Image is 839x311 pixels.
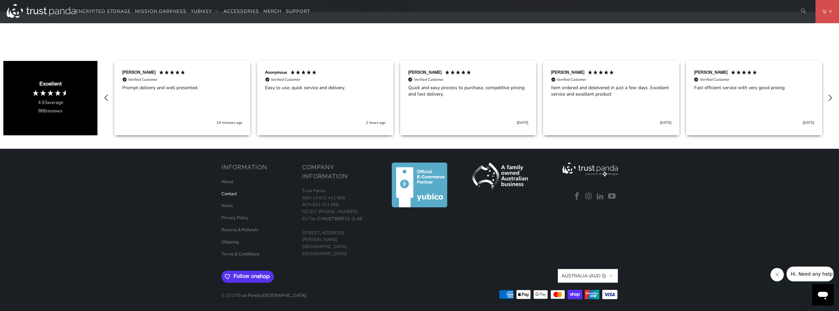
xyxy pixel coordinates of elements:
span: 4.93 [38,99,47,106]
div: REVIEWS.io Carousel Scroll Right [822,90,838,106]
span: Support [286,8,310,14]
span: Accessories [223,8,259,14]
div: [PERSON_NAME] [408,70,442,75]
a: About [221,179,234,185]
div: [PERSON_NAME] Verified CustomerQuick and easy process to purchase, competitive pricing and fast d... [397,61,540,135]
a: Trust Panda Australia on Facebook [572,192,582,201]
div: [DATE] [660,120,671,125]
span: 0 [827,8,832,15]
a: News [221,203,233,209]
div: Item ordered and deleivered in just a few days. Excellent service and excellent product [551,84,671,98]
iframe: Close message [770,268,784,281]
iframe: Button to launch messaging window [812,284,834,306]
a: Privacy Policy [221,215,249,221]
img: Trust Panda Australia [7,4,76,18]
div: 24 minutes ago [216,120,242,125]
div: 5 Stars [587,70,616,77]
iframe: Message from company [787,267,834,281]
div: Anonymous [265,70,287,75]
a: Merch [263,4,282,20]
div: [DATE] [803,120,814,125]
span: Hi. Need any help? [4,5,48,10]
span: Mission Darkness [135,8,186,14]
a: Encrypted Storage [76,4,131,20]
div: Quick and easy process to purchase, competitive pricing and fast delivery. [408,84,528,98]
div: [PERSON_NAME] [122,70,156,75]
summary: YubiKey [191,4,219,20]
div: Prompt delivery and well presented. [122,84,242,91]
a: Trust Panda [GEOGRAPHIC_DATA] [237,292,306,299]
span: YubiKey [191,8,212,14]
a: Terms & Conditions [221,251,259,257]
span: 886 [38,108,46,114]
div: 5 Stars [730,70,759,77]
div: 5 Stars [290,70,319,77]
div: [PERSON_NAME] [694,70,727,75]
div: Verified Customer [128,77,158,82]
button: Australia (AUD $) [558,269,618,283]
div: average [38,99,63,106]
div: Verified Customer [700,77,729,82]
div: 5 Stars [445,70,473,77]
div: [PERSON_NAME] [551,70,584,75]
a: Trust Panda Australia on YouTube [607,192,617,201]
div: [PERSON_NAME] Verified CustomerItem ordered and deleivered in just a few days. Excellent service ... [540,61,682,135]
div: Easy to use, quick service and delivery. [265,84,385,91]
a: Mission Darkness [135,4,186,20]
a: Contact [221,191,237,197]
div: Fast efficient service with very good pricing [694,84,814,91]
a: Trust Panda Australia on Instagram [584,192,594,201]
div: reviews [38,108,62,114]
p: © 2025 . [221,285,307,299]
div: 5 Stars [159,70,187,77]
div: REVIEWS.io Carousel Scroll Left [98,90,115,106]
a: HU27309711-2-43 [322,216,362,222]
div: Anonymous Verified CustomerEasy to use, quick service and delivery.2 hours ago [254,61,396,135]
iframe: Reviews Widget [3,25,836,52]
a: Returns & Refunds [221,227,258,233]
a: Shipping [221,239,239,245]
div: 2 hours ago [366,120,385,125]
div: 4.93 Stars [32,89,69,97]
a: Support [286,4,310,20]
div: Verified Customer [414,77,444,82]
a: Accessories [223,4,259,20]
span: Merch [263,8,282,14]
span: Encrypted Storage [76,8,131,14]
div: [DATE] [517,120,528,125]
div: Verified Customer [557,77,586,82]
div: [PERSON_NAME] Verified CustomerFast efficient service with very good pricing[DATE] [683,61,826,135]
a: Trust Panda Australia on LinkedIn [595,192,605,201]
nav: Translation missing: en.navigation.header.main_nav [76,4,310,20]
div: [PERSON_NAME] Verified CustomerPrompt delivery and well presented.24 minutes ago [111,61,254,135]
div: Excellent [39,80,61,88]
p: Trust Panda ABN 14 612 411 668 ACN 612 411 668 NZ GST [PHONE_NUMBER] EU Tax ID: [STREET_ADDRESS][... [302,187,376,257]
div: Verified Customer [271,77,300,82]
